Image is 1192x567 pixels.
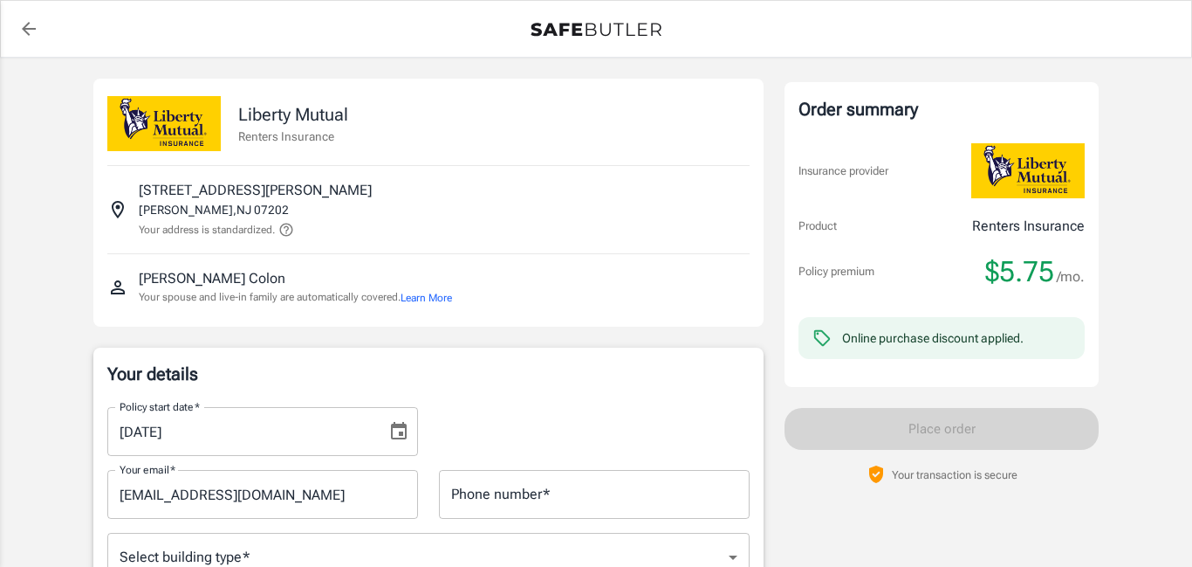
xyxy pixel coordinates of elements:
p: [PERSON_NAME] Colon [139,268,285,289]
div: Online purchase discount applied. [842,329,1024,347]
p: Renters Insurance [238,128,348,145]
span: $5.75 [985,254,1054,289]
p: Liberty Mutual [238,101,348,128]
input: Enter number [439,470,750,519]
img: Back to quotes [531,23,661,37]
img: Liberty Mutual [107,96,221,151]
span: /mo. [1057,265,1085,289]
p: Product [798,218,837,235]
svg: Insured person [107,277,128,298]
p: Your spouse and live-in family are automatically covered. [139,289,452,306]
input: Enter email [107,470,418,519]
label: Your email [120,462,175,477]
p: Policy premium [798,263,874,280]
p: [STREET_ADDRESS][PERSON_NAME] [139,180,372,201]
a: back to quotes [11,11,46,46]
p: Your address is standardized. [139,222,275,238]
img: Liberty Mutual [971,143,1085,198]
p: [PERSON_NAME] , NJ 07202 [139,201,289,218]
label: Policy start date [120,399,200,414]
svg: Insured address [107,199,128,220]
div: Order summary [798,96,1085,122]
button: Choose date, selected date is Sep 11, 2025 [381,414,416,449]
input: MM/DD/YYYY [107,407,374,456]
p: Your transaction is secure [892,467,1017,483]
p: Insurance provider [798,162,888,180]
button: Learn More [401,290,452,306]
p: Your details [107,362,750,386]
p: Renters Insurance [972,216,1085,237]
